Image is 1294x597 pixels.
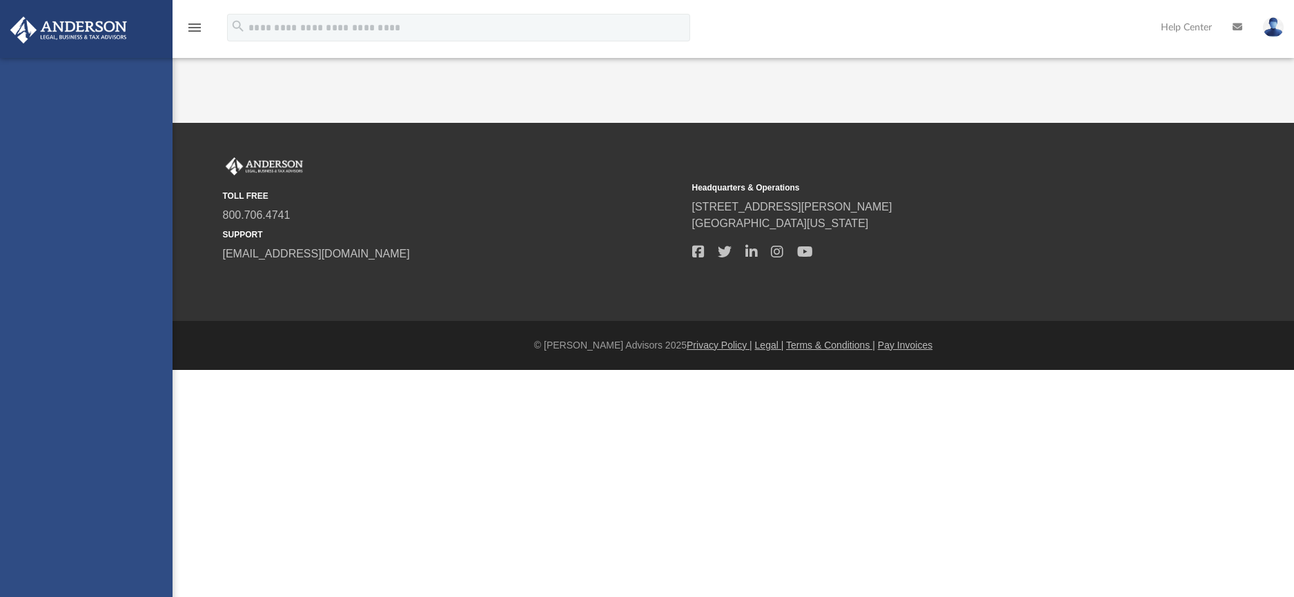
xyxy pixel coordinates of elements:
a: Pay Invoices [878,340,932,351]
i: search [231,19,246,34]
i: menu [186,19,203,36]
a: menu [186,26,203,36]
a: Privacy Policy | [687,340,752,351]
a: 800.706.4741 [223,209,291,221]
div: © [PERSON_NAME] Advisors 2025 [173,338,1294,353]
img: Anderson Advisors Platinum Portal [6,17,131,43]
img: User Pic [1263,17,1284,37]
a: Terms & Conditions | [786,340,875,351]
img: Anderson Advisors Platinum Portal [223,157,306,175]
a: [GEOGRAPHIC_DATA][US_STATE] [692,217,869,229]
small: TOLL FREE [223,190,683,202]
small: SUPPORT [223,228,683,241]
a: Legal | [755,340,784,351]
small: Headquarters & Operations [692,182,1152,194]
a: [EMAIL_ADDRESS][DOMAIN_NAME] [223,248,410,260]
a: [STREET_ADDRESS][PERSON_NAME] [692,201,892,213]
